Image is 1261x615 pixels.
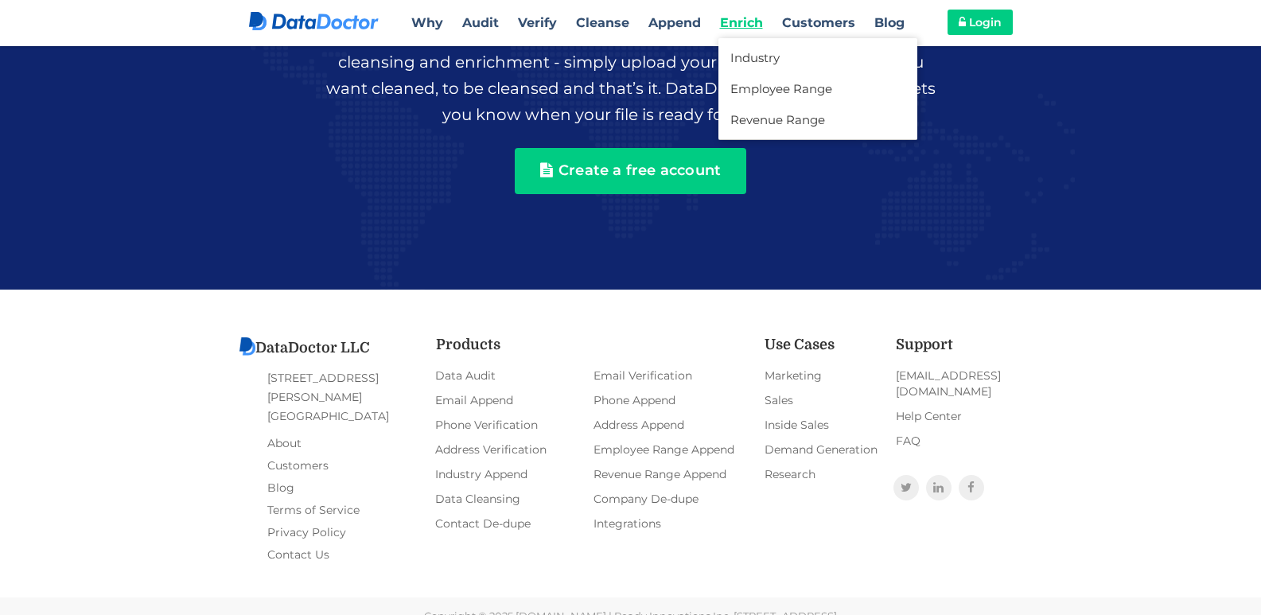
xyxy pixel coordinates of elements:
[730,81,905,96] a: Employee Range
[948,10,1013,35] a: Login
[592,365,750,386] a: Email Verification
[434,439,592,460] a: Address Verification
[267,521,346,543] a: Privacy Policy
[592,415,750,435] a: Address Append
[730,112,905,127] a: Revenue Range
[762,390,882,411] a: Sales
[720,15,763,30] span: Enrich
[893,430,1025,451] a: FAQ
[896,337,1025,353] h3: Support
[893,365,1025,402] a: [EMAIL_ADDRESS][DOMAIN_NAME]
[267,499,360,521] a: Terms of Service
[576,15,629,30] span: Cleanse
[434,365,592,386] a: Data Audit
[239,337,434,356] h3: DataDoctor LLC
[592,513,750,534] a: Integrations
[434,415,592,435] a: Phone Verification
[411,15,443,30] span: Why
[267,454,329,477] a: Customers
[249,19,1013,132] p: DataDoctor empowers marketing and sales leaders with 1-click CRM data cleansing and enrichment - ...
[434,513,592,534] a: Contact De-dupe
[267,368,434,426] address: [STREET_ADDRESS][PERSON_NAME] [GEOGRAPHIC_DATA]
[518,15,557,30] span: Verify
[762,464,882,485] a: Research
[592,488,750,509] a: Company De-dupe
[267,477,294,499] a: Blog
[436,337,750,353] h3: Products
[762,415,882,435] a: Inside Sales
[267,432,302,454] a: About
[730,50,905,65] a: Industry
[874,15,905,30] span: Blog
[765,337,882,353] h3: Use Cases
[592,464,750,485] a: Revenue Range Append
[782,15,855,30] span: Customers
[762,365,882,386] a: Marketing
[893,406,1025,426] a: Help Center
[462,15,499,30] span: Audit
[762,439,882,460] a: Demand Generation
[267,543,329,566] a: Contact Us
[434,390,592,411] a: Email Append
[434,464,592,485] a: Industry Append
[434,488,592,509] a: Data Cleansing
[592,390,750,411] a: Phone Append
[592,439,750,460] a: Employee Range Append
[515,148,746,194] button: Create a free account
[648,15,701,30] span: Append
[239,337,255,356] img: logo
